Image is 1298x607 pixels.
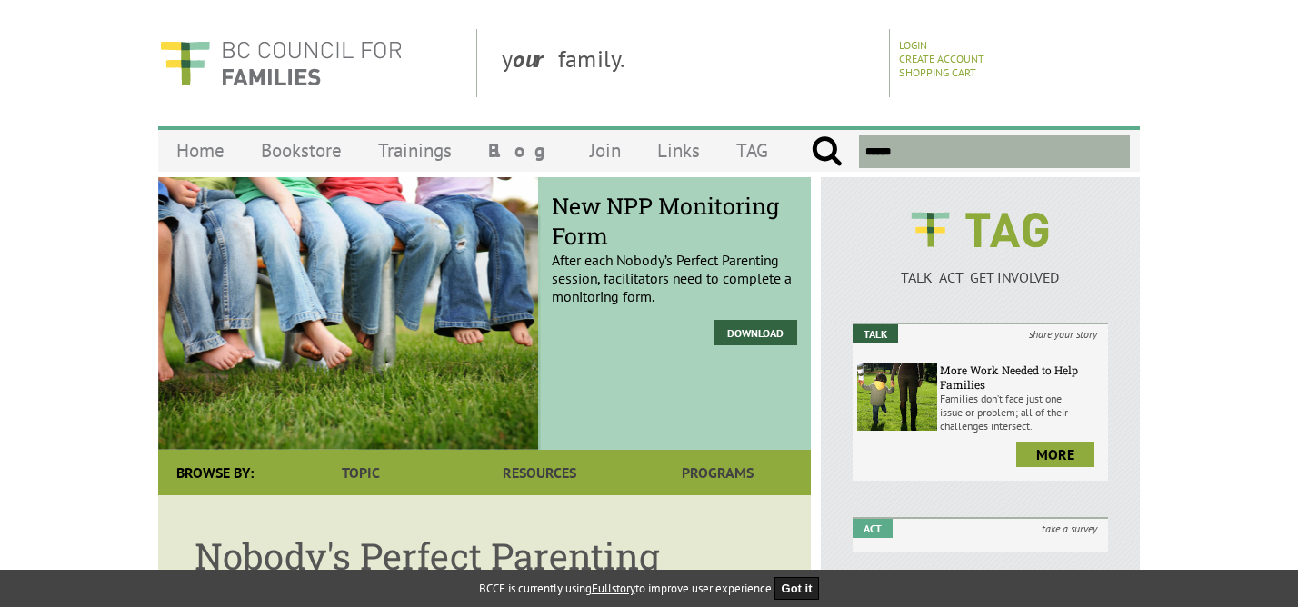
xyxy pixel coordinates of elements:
[450,450,628,495] a: Resources
[195,532,774,580] h1: Nobody's Perfect Parenting
[552,205,797,305] p: After each Nobody’s Perfect Parenting session, facilitators need to complete a monitoring form.
[272,450,450,495] a: Topic
[513,44,558,74] strong: our
[718,129,786,172] a: TAG
[470,129,572,172] a: Blog
[552,191,797,251] span: New NPP Monitoring Form
[853,324,898,343] em: Talk
[899,38,927,52] a: Login
[592,581,635,596] a: Fullstory
[940,363,1103,392] h6: More Work Needed to Help Families
[853,250,1108,286] a: TALK ACT GET INVOLVED
[853,519,893,538] em: Act
[158,129,243,172] a: Home
[853,268,1108,286] p: TALK ACT GET INVOLVED
[714,320,797,345] a: Download
[811,135,843,168] input: Submit
[158,450,272,495] div: Browse By:
[898,195,1062,264] img: BCCF's TAG Logo
[940,392,1103,433] p: Families don’t face just one issue or problem; all of their challenges intersect.
[243,129,360,172] a: Bookstore
[1031,519,1108,538] i: take a survey
[639,129,718,172] a: Links
[158,29,404,97] img: BC Council for FAMILIES
[629,450,807,495] a: Programs
[572,129,639,172] a: Join
[487,29,890,97] div: y family.
[1018,324,1108,343] i: share your story
[360,129,470,172] a: Trainings
[774,577,820,600] button: Got it
[899,65,976,79] a: Shopping Cart
[1016,442,1094,467] a: more
[899,52,984,65] a: Create Account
